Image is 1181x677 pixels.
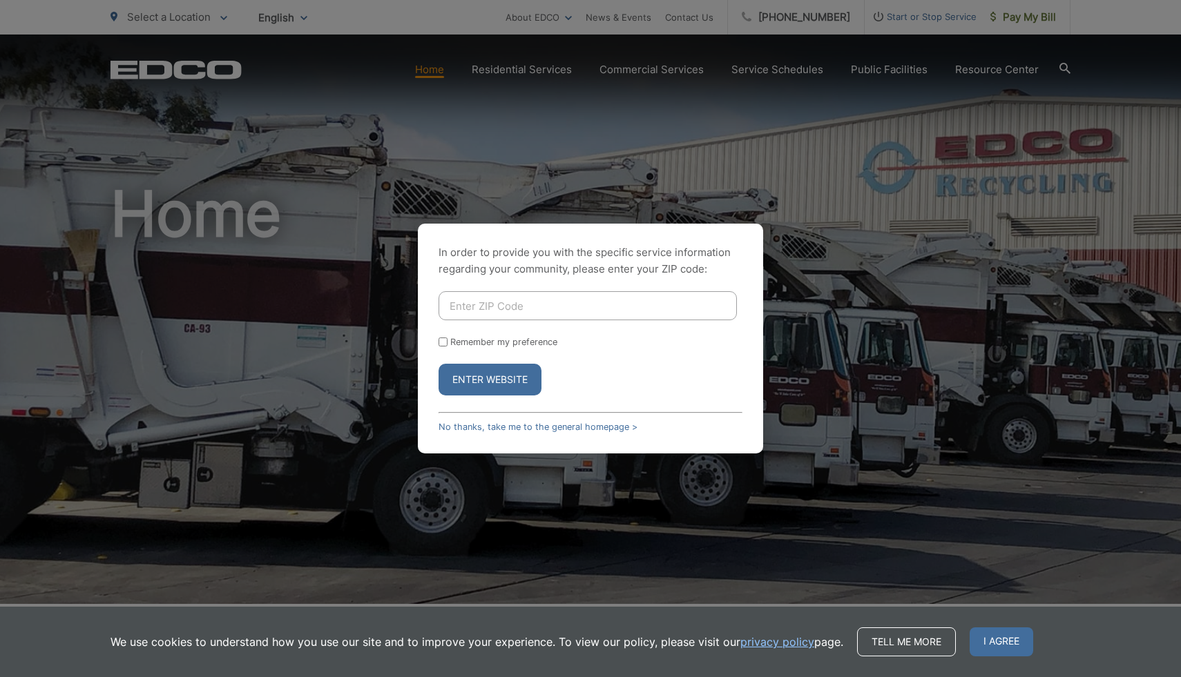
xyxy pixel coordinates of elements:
a: Tell me more [857,627,956,656]
input: Enter ZIP Code [439,291,737,320]
p: In order to provide you with the specific service information regarding your community, please en... [439,244,742,277]
p: We use cookies to understand how you use our site and to improve your experience. To view our pol... [111,634,843,650]
a: No thanks, take me to the general homepage > [439,422,637,432]
span: I agree [970,627,1033,656]
label: Remember my preference [450,337,557,347]
button: Enter Website [439,364,541,395]
a: privacy policy [740,634,814,650]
